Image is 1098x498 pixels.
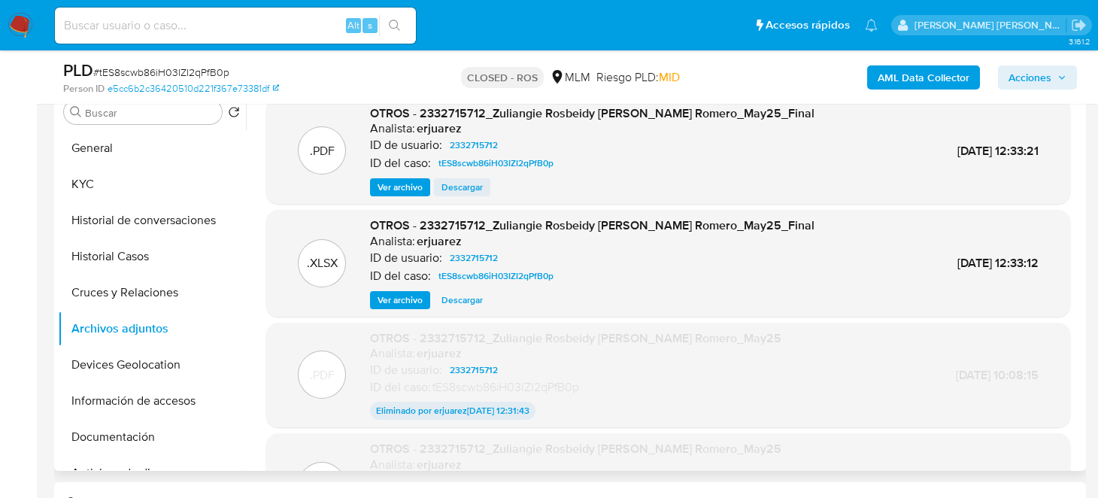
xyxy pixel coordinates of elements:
h6: erjuarez [417,121,462,136]
p: ID del caso: [370,380,431,395]
span: [DATE] 10:08:15 [956,366,1039,384]
a: tES8scwb86iH03IZI2qPfB0p [432,154,560,172]
h6: erjuarez [417,346,462,361]
button: Devices Geolocation [58,347,246,383]
button: Descargar [434,178,490,196]
button: Cruces y Relaciones [58,275,246,311]
button: search-icon [379,15,410,36]
span: Riesgo PLD: [596,69,680,86]
button: Ver archivo [370,291,430,309]
span: 2332715712 [450,249,498,267]
b: AML Data Collector [878,65,969,90]
p: CLOSED - ROS [461,67,544,88]
button: Información de accesos [58,383,246,419]
span: Descargar [441,180,483,195]
div: MLM [550,69,590,86]
b: Person ID [63,82,105,96]
span: tES8scwb86iH03IZI2qPfB0p [438,154,554,172]
input: Buscar usuario o caso... [55,16,416,35]
a: tES8scwb86iH03IZI2qPfB0p [432,267,560,285]
span: MID [659,68,680,86]
div: tES8scwb86iH03IZI2qPfB0p [370,379,781,396]
button: Historial de conversaciones [58,202,246,238]
span: OTROS - 2332715712_Zuliangie Rosbeidy [PERSON_NAME] Romero_May25 [370,329,781,347]
span: Alt [347,18,359,32]
a: 2332715712 [444,249,504,267]
p: Analista: [370,121,415,136]
button: Historial Casos [58,238,246,275]
p: .PDF [310,143,335,159]
span: Acciones [1009,65,1051,90]
span: [DATE] 12:33:21 [957,142,1039,159]
span: OTROS - 2332715712_Zuliangie Rosbeidy [PERSON_NAME] Romero_May25 [370,440,781,457]
span: Ver archivo [378,293,423,308]
button: Archivos adjuntos [58,311,246,347]
a: e5cc6b2c36420510d221f367e73381df [108,82,279,96]
p: Analista: [370,346,415,361]
h6: erjuarez [417,234,462,249]
button: KYC [58,166,246,202]
b: PLD [63,58,93,82]
p: ID del caso: [370,156,431,171]
p: .PDF [310,367,335,384]
button: General [58,130,246,166]
span: Ver archivo [378,180,423,195]
span: tES8scwb86iH03IZI2qPfB0p [438,267,554,285]
p: Eliminado por erjuarez [DATE] 12:31:43 [370,402,535,420]
p: brenda.morenoreyes@mercadolibre.com.mx [914,18,1066,32]
p: ID del caso: [370,269,431,284]
p: Analista: [370,234,415,249]
span: Accesos rápidos [766,17,850,33]
button: Anticipos de dinero [58,455,246,491]
span: s [368,18,372,32]
button: Buscar [70,106,82,118]
span: # tES8scwb86iH03IZI2qPfB0p [93,65,229,80]
input: Buscar [85,106,216,120]
button: Documentación [58,419,246,455]
span: 3.161.2 [1069,35,1090,47]
span: OTROS - 2332715712_Zuliangie Rosbeidy [PERSON_NAME] Romero_May25_Final [370,105,814,122]
a: Notificaciones [865,19,878,32]
button: Descargar [434,291,490,309]
p: Analista: [370,457,415,472]
p: ID de usuario: [370,363,442,378]
a: 2332715712 [444,361,504,379]
button: Volver al orden por defecto [228,106,240,123]
a: 2332715712 [444,136,504,154]
button: Acciones [998,65,1077,90]
p: ID de usuario: [370,138,442,153]
p: ID de usuario: [370,251,442,266]
span: Descargar [441,293,483,308]
span: [DATE] 12:33:12 [957,254,1039,272]
h6: erjuarez [417,457,462,472]
a: Salir [1071,17,1087,33]
span: OTROS - 2332715712_Zuliangie Rosbeidy [PERSON_NAME] Romero_May25_Final [370,217,814,234]
p: .XLSX [307,255,338,272]
span: 2332715712 [450,361,498,379]
button: AML Data Collector [867,65,980,90]
button: Ver archivo [370,178,430,196]
span: 2332715712 [450,136,498,154]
